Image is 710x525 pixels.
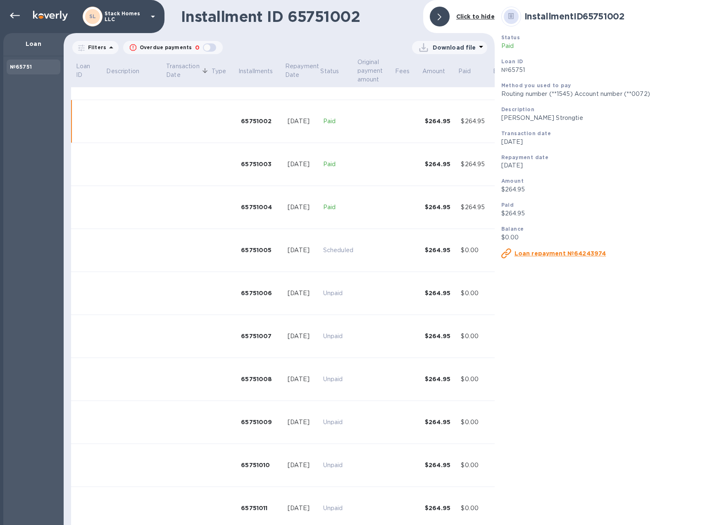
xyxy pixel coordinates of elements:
p: [DATE] [501,138,703,146]
p: Status [320,67,339,76]
p: $264.95 [501,209,703,218]
b: Installment ID 65751002 [524,11,624,21]
div: 65751003 [241,160,281,168]
span: Balance [493,67,527,76]
b: №65751 [10,64,32,70]
b: Click to hide [456,13,495,20]
span: Fees [395,67,421,76]
div: $264.95 [425,332,454,340]
div: 65751002 [241,117,281,125]
p: Paid [501,42,703,50]
p: $264.95 [501,185,703,194]
p: Unpaid [323,504,353,513]
div: $264.95 [425,461,454,469]
span: Original payment amount [357,58,394,84]
p: Loan [10,40,57,48]
u: Loan repayment №64243974 [515,250,606,257]
div: 65751006 [241,289,281,297]
div: $264.95 [425,504,454,512]
p: Paid [323,203,353,212]
div: $264.95 [425,203,454,211]
p: Amount [422,67,446,76]
div: $0.00 [461,418,489,427]
b: Paid [501,202,514,208]
div: $0.00 [461,332,489,341]
h1: Installment ID 65751002 [181,8,417,25]
b: Loan ID [501,58,523,64]
div: [DATE] [288,117,317,126]
div: $0.00 [461,461,489,470]
div: [DATE] [288,160,317,169]
div: $264.95 [425,117,454,125]
div: [DATE] [288,332,317,341]
div: [DATE] [288,504,317,513]
p: Unpaid [323,289,353,298]
b: Repayment date [501,154,549,160]
span: Transaction Date [166,62,210,79]
div: [DATE] [288,203,317,212]
p: Balance [493,67,516,76]
span: Amount [422,67,456,76]
p: Overdue payments [140,44,192,51]
span: Description [106,67,150,76]
p: №65751 [501,66,703,74]
div: $264.95 [425,418,454,426]
div: [DATE] [288,246,317,255]
div: $264.95 [425,160,454,168]
p: [PERSON_NAME] Strongtie [501,114,703,122]
div: 65751009 [241,418,281,426]
div: $0.00 [461,375,489,384]
div: $264.95 [425,246,454,254]
div: 65751010 [241,461,281,469]
div: $0.00 [461,504,489,513]
p: Unpaid [323,375,353,384]
div: 65751008 [241,375,281,383]
p: Paid [323,117,353,126]
p: Installments [238,67,273,76]
b: Balance [501,226,524,232]
div: $0.00 [461,246,489,255]
div: 65751005 [241,246,281,254]
p: [DATE] [501,161,703,170]
p: Repayment Date [285,62,319,79]
div: [DATE] [288,289,317,298]
div: 65751004 [241,203,281,211]
p: Transaction Date [166,62,199,79]
img: Logo [33,11,68,21]
p: $0.00 [501,233,703,242]
b: SL [89,13,96,19]
div: [DATE] [288,418,317,427]
div: 65751011 [241,504,281,512]
p: Paid [458,67,471,76]
p: Unpaid [323,461,353,470]
p: Unpaid [323,418,353,427]
p: Routing number (**1545) Account number (**0072) [501,90,703,98]
span: Loan ID [76,62,105,79]
span: Installments [238,67,284,76]
div: $264.95 [425,289,454,297]
div: [DATE] [288,375,317,384]
b: Amount [501,178,524,184]
div: $264.95 [461,203,489,212]
div: $0.00 [461,289,489,298]
p: Description [106,67,139,76]
div: $264.95 [425,375,454,383]
p: Stack Homes LLC [105,11,146,22]
p: Type [212,67,226,76]
p: Original payment amount [357,58,383,84]
p: Filters [85,44,106,51]
div: $264.95 [461,160,489,169]
p: Scheduled [323,246,353,255]
p: Unpaid [323,332,353,341]
p: Loan ID [76,62,94,79]
p: 0 [195,43,200,52]
b: Status [501,34,520,41]
div: $264.95 [461,117,489,126]
b: Method you used to pay [501,82,571,88]
b: Transaction date [501,130,551,136]
button: Overdue payments0 [123,41,223,54]
div: 65751007 [241,332,281,340]
p: Download file [433,43,476,52]
p: Paid [323,160,353,169]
